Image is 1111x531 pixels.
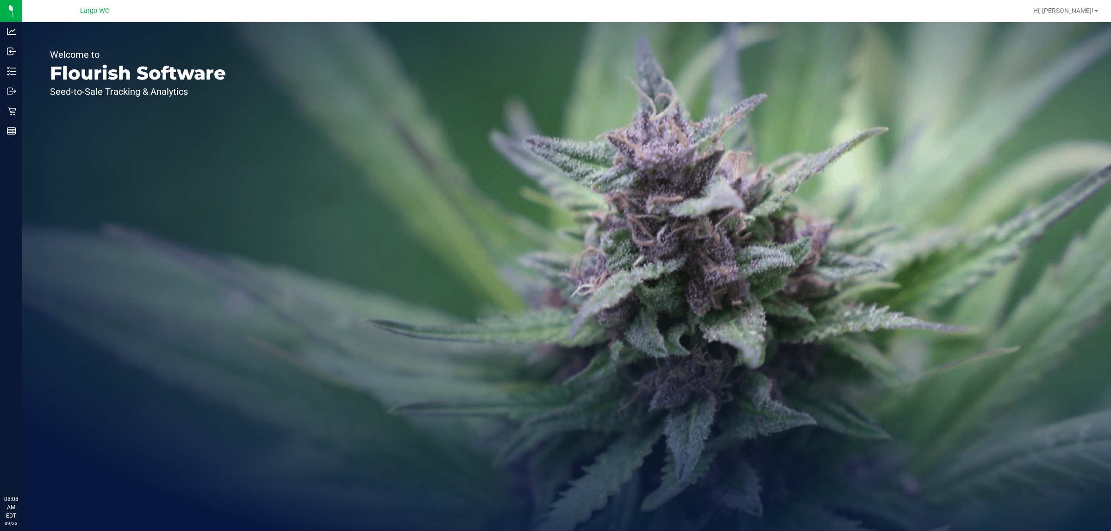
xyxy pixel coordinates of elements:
span: Largo WC [80,7,109,15]
p: 08:08 AM EDT [4,495,18,520]
p: Welcome to [50,50,226,59]
inline-svg: Inventory [7,67,16,76]
p: Seed-to-Sale Tracking & Analytics [50,87,226,96]
inline-svg: Outbound [7,86,16,96]
inline-svg: Inbound [7,47,16,56]
span: Hi, [PERSON_NAME]! [1033,7,1093,14]
p: Flourish Software [50,64,226,82]
p: 09/23 [4,520,18,527]
inline-svg: Retail [7,106,16,116]
inline-svg: Reports [7,126,16,136]
inline-svg: Analytics [7,27,16,36]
